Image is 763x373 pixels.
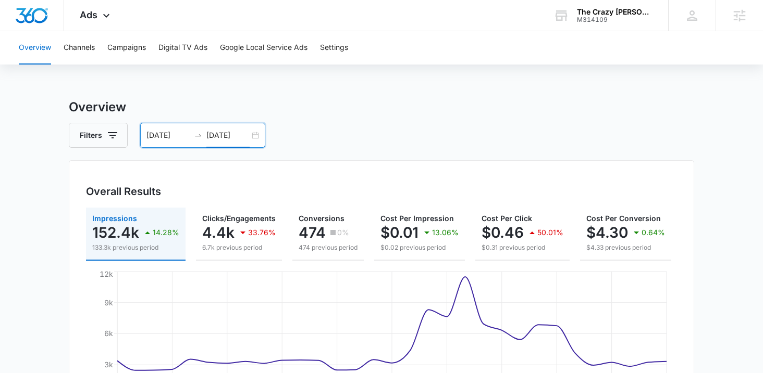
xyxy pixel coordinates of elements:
p: 0.64% [642,229,665,236]
p: 474 previous period [299,243,358,252]
button: Settings [320,31,348,65]
button: Digital TV Ads [158,31,207,65]
span: Cost Per Click [482,214,532,223]
h3: Overview [69,98,694,117]
p: 14.28% [153,229,179,236]
p: 50.01% [537,229,563,236]
h3: Overall Results [86,184,161,199]
div: account id [577,16,653,23]
button: Filters [69,123,128,148]
p: $0.31 previous period [482,243,563,252]
span: Cost Per Impression [380,214,454,223]
span: Impressions [92,214,137,223]
span: swap-right [194,131,202,139]
p: $4.30 [586,224,628,241]
p: 133.3k previous period [92,243,179,252]
span: to [194,131,202,139]
span: Cost Per Conversion [586,214,661,223]
p: 0% [337,229,349,236]
p: 33.76% [248,229,276,236]
button: Overview [19,31,51,65]
span: Clicks/Engagements [202,214,276,223]
input: End date [206,130,250,141]
p: 6.7k previous period [202,243,276,252]
tspan: 9k [104,298,113,307]
button: Campaigns [107,31,146,65]
p: 152.4k [92,224,139,241]
p: $0.46 [482,224,524,241]
tspan: 6k [104,329,113,338]
input: Start date [146,130,190,141]
button: Google Local Service Ads [220,31,307,65]
p: $0.02 previous period [380,243,459,252]
span: Ads [80,9,97,20]
button: Channels [64,31,95,65]
div: account name [577,8,653,16]
p: 474 [299,224,326,241]
p: 13.06% [432,229,459,236]
tspan: 3k [104,360,113,369]
p: $4.33 previous period [586,243,665,252]
p: $0.01 [380,224,419,241]
span: Conversions [299,214,344,223]
p: 4.4k [202,224,235,241]
tspan: 12k [100,269,113,278]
